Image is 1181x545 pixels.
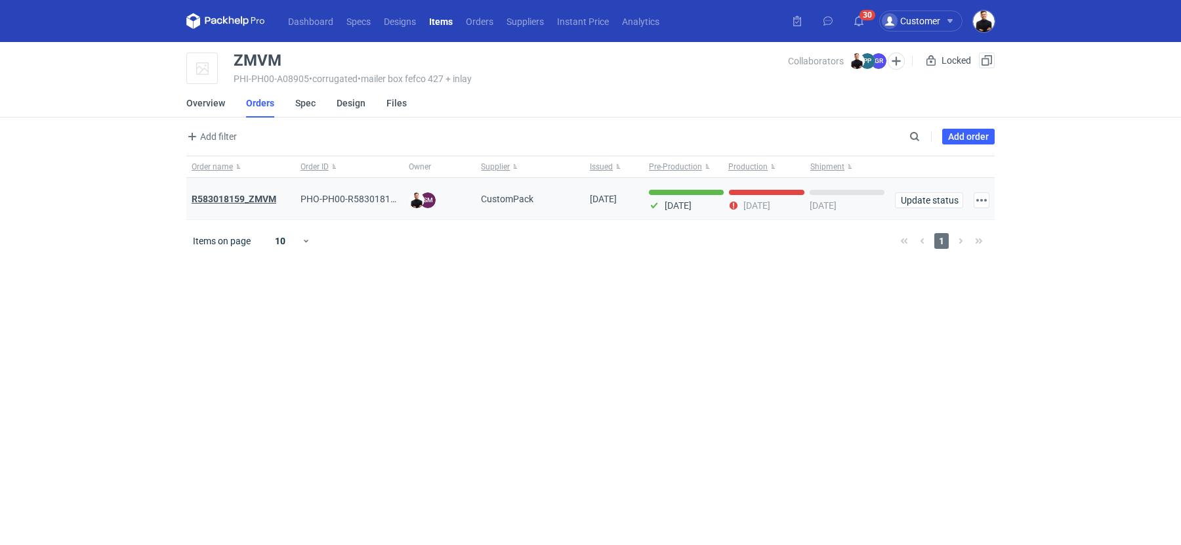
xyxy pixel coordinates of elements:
button: Edit collaborators [888,53,905,70]
div: CustomPack [476,178,585,220]
a: Specs [340,13,377,29]
button: Shipment [808,156,890,177]
input: Search [907,129,949,144]
img: Tomasz Kubiak [409,192,425,208]
span: PHO-PH00-R583018159_ZMVM [300,194,432,204]
img: Tomasz Kubiak [849,53,865,69]
a: Orders [459,13,500,29]
button: Issued [585,156,644,177]
p: [DATE] [810,200,837,211]
svg: Packhelp Pro [186,13,265,29]
figcaption: SM [420,192,436,208]
figcaption: GR [871,53,886,69]
span: Owner [409,162,431,172]
div: ZMVM [234,53,281,68]
button: Add filter [184,129,238,144]
span: Issued [590,162,613,172]
p: [DATE] [665,200,692,211]
span: Collaborators [788,56,844,66]
span: Update status [901,196,957,205]
span: 1 [934,233,949,249]
span: Add filter [184,129,237,144]
span: Order name [192,162,233,172]
a: Instant Price [550,13,615,29]
a: Design [337,89,365,118]
a: Spec [295,89,316,118]
div: Customer [882,13,940,29]
span: Shipment [810,162,844,172]
a: R583018159_ZMVM [192,194,276,204]
a: Designs [377,13,423,29]
a: Dashboard [281,13,340,29]
button: Actions [974,192,989,208]
button: Order ID [295,156,404,177]
a: Suppliers [500,13,550,29]
a: Add order [942,129,995,144]
span: • corrugated [309,74,358,84]
span: Order ID [300,162,329,172]
p: [DATE] [743,200,770,211]
span: Pre-Production [649,162,702,172]
span: Production [728,162,768,172]
button: Supplier [476,156,585,177]
img: Tomasz Kubiak [973,11,995,32]
button: Customer [879,11,973,32]
span: Items on page [193,234,251,248]
span: • mailer box fefco 427 + inlay [358,74,472,84]
span: Supplier [481,162,510,172]
a: Items [423,13,459,29]
span: CustomPack [481,192,533,206]
button: Duplicate Item [979,53,995,68]
div: PHI-PH00-A08905 [234,74,788,84]
a: Analytics [615,13,666,29]
button: Update status [895,192,963,208]
a: Orders [246,89,274,118]
button: Pre-Production [644,156,726,177]
a: Overview [186,89,225,118]
a: Files [386,89,407,118]
span: 12/08/2025 [590,194,617,204]
div: 10 [259,232,302,250]
figcaption: PP [860,53,875,69]
button: Production [726,156,808,177]
div: Locked [923,53,974,68]
button: 30 [848,11,869,32]
button: Order name [186,156,295,177]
